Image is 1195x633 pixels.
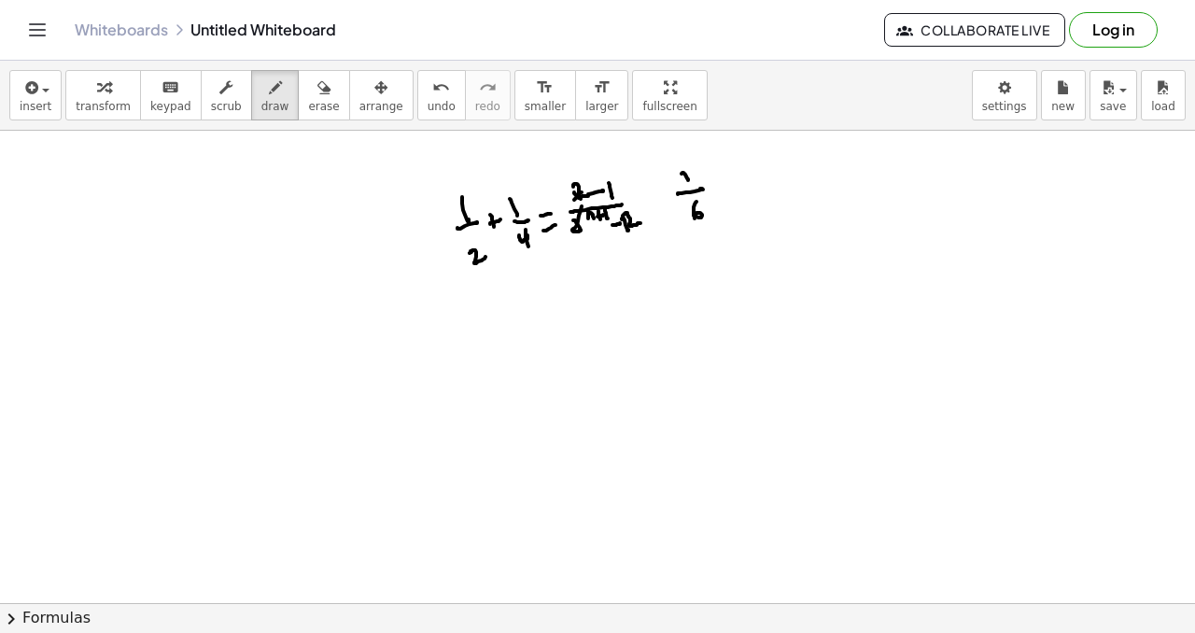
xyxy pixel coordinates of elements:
button: load [1141,70,1186,120]
button: Log in [1069,12,1158,48]
i: format_size [593,77,611,99]
button: new [1041,70,1086,120]
span: erase [308,100,339,113]
i: format_size [536,77,554,99]
button: insert [9,70,62,120]
i: undo [432,77,450,99]
span: new [1051,100,1075,113]
span: transform [76,100,131,113]
span: insert [20,100,51,113]
i: redo [479,77,497,99]
button: Toggle navigation [22,15,52,45]
button: format_sizesmaller [514,70,576,120]
span: load [1151,100,1175,113]
span: arrange [359,100,403,113]
span: fullscreen [642,100,696,113]
button: redoredo [465,70,511,120]
span: smaller [525,100,566,113]
button: save [1090,70,1137,120]
span: undo [428,100,456,113]
span: redo [475,100,500,113]
span: larger [585,100,618,113]
button: settings [972,70,1037,120]
button: erase [298,70,349,120]
button: scrub [201,70,252,120]
button: arrange [349,70,414,120]
a: Whiteboards [75,21,168,39]
span: settings [982,100,1027,113]
button: fullscreen [632,70,707,120]
button: Collaborate Live [884,13,1065,47]
span: scrub [211,100,242,113]
button: format_sizelarger [575,70,628,120]
span: keypad [150,100,191,113]
i: keyboard [162,77,179,99]
button: draw [251,70,300,120]
button: transform [65,70,141,120]
button: keyboardkeypad [140,70,202,120]
span: draw [261,100,289,113]
span: save [1100,100,1126,113]
span: Collaborate Live [900,21,1049,38]
button: undoundo [417,70,466,120]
